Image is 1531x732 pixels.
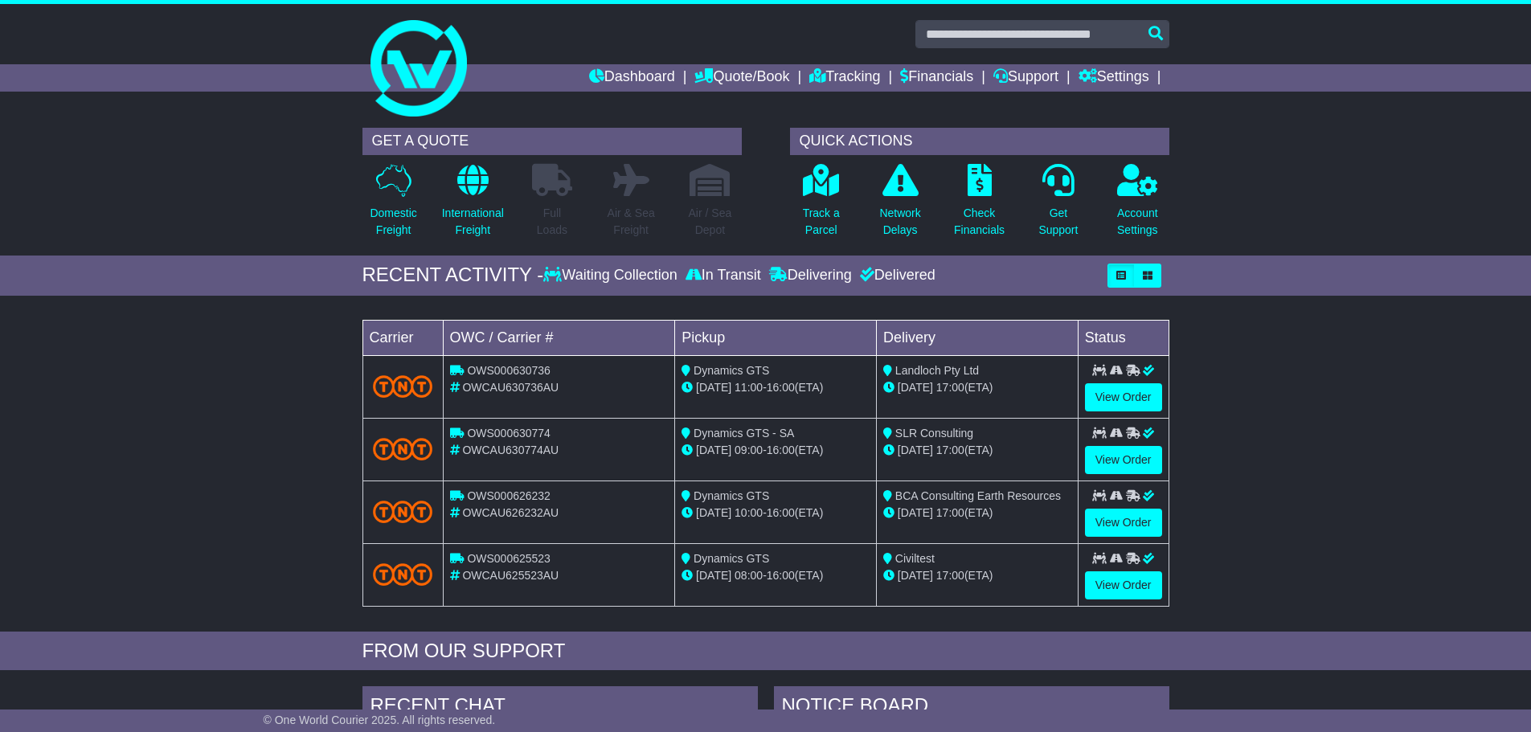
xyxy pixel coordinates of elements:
[883,505,1071,521] div: (ETA)
[895,364,979,377] span: Landloch Pty Ltd
[790,128,1169,155] div: QUICK ACTIONS
[803,205,840,239] p: Track a Parcel
[362,320,443,355] td: Carrier
[532,205,572,239] p: Full Loads
[1116,163,1159,247] a: AccountSettings
[264,714,496,726] span: © One World Courier 2025. All rights reserved.
[689,205,732,239] p: Air / Sea Depot
[1117,205,1158,239] p: Account Settings
[373,563,433,585] img: TNT_Domestic.png
[895,552,935,565] span: Civiltest
[362,128,742,155] div: GET A QUOTE
[362,640,1169,663] div: FROM OUR SUPPORT
[876,320,1078,355] td: Delivery
[441,163,505,247] a: InternationalFreight
[936,569,964,582] span: 17:00
[1085,509,1162,537] a: View Order
[608,205,655,239] p: Air & Sea Freight
[936,444,964,456] span: 17:00
[462,381,559,394] span: OWCAU630736AU
[462,444,559,456] span: OWCAU630774AU
[682,505,870,521] div: - (ETA)
[900,64,973,92] a: Financials
[462,506,559,519] span: OWCAU626232AU
[1085,446,1162,474] a: View Order
[735,506,763,519] span: 10:00
[898,444,933,456] span: [DATE]
[694,552,769,565] span: Dynamics GTS
[694,427,794,440] span: Dynamics GTS - SA
[675,320,877,355] td: Pickup
[767,506,795,519] span: 16:00
[954,205,1005,239] p: Check Financials
[362,686,758,730] div: RECENT CHAT
[442,205,504,239] p: International Freight
[883,379,1071,396] div: (ETA)
[898,506,933,519] span: [DATE]
[696,381,731,394] span: [DATE]
[543,267,681,284] div: Waiting Collection
[373,375,433,397] img: TNT_Domestic.png
[682,567,870,584] div: - (ETA)
[694,364,769,377] span: Dynamics GTS
[735,569,763,582] span: 08:00
[696,569,731,582] span: [DATE]
[898,381,933,394] span: [DATE]
[1038,205,1078,239] p: Get Support
[953,163,1005,247] a: CheckFinancials
[895,427,973,440] span: SLR Consulting
[467,552,551,565] span: OWS000625523
[767,444,795,456] span: 16:00
[767,381,795,394] span: 16:00
[765,267,856,284] div: Delivering
[694,489,769,502] span: Dynamics GTS
[589,64,675,92] a: Dashboard
[936,381,964,394] span: 17:00
[856,267,935,284] div: Delivered
[369,163,417,247] a: DomesticFreight
[878,163,921,247] a: NetworkDelays
[774,686,1169,730] div: NOTICE BOARD
[373,438,433,460] img: TNT_Domestic.png
[1085,571,1162,599] a: View Order
[1078,320,1169,355] td: Status
[802,163,841,247] a: Track aParcel
[1085,383,1162,411] a: View Order
[462,569,559,582] span: OWCAU625523AU
[1038,163,1079,247] a: GetSupport
[936,506,964,519] span: 17:00
[362,264,544,287] div: RECENT ACTIVITY -
[696,506,731,519] span: [DATE]
[767,569,795,582] span: 16:00
[735,381,763,394] span: 11:00
[895,489,1061,502] span: BCA Consulting Earth Resources
[898,569,933,582] span: [DATE]
[993,64,1058,92] a: Support
[373,501,433,522] img: TNT_Domestic.png
[682,379,870,396] div: - (ETA)
[682,442,870,459] div: - (ETA)
[1079,64,1149,92] a: Settings
[370,205,416,239] p: Domestic Freight
[467,364,551,377] span: OWS000630736
[443,320,675,355] td: OWC / Carrier #
[735,444,763,456] span: 09:00
[696,444,731,456] span: [DATE]
[809,64,880,92] a: Tracking
[467,489,551,502] span: OWS000626232
[694,64,789,92] a: Quote/Book
[682,267,765,284] div: In Transit
[883,442,1071,459] div: (ETA)
[883,567,1071,584] div: (ETA)
[879,205,920,239] p: Network Delays
[467,427,551,440] span: OWS000630774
